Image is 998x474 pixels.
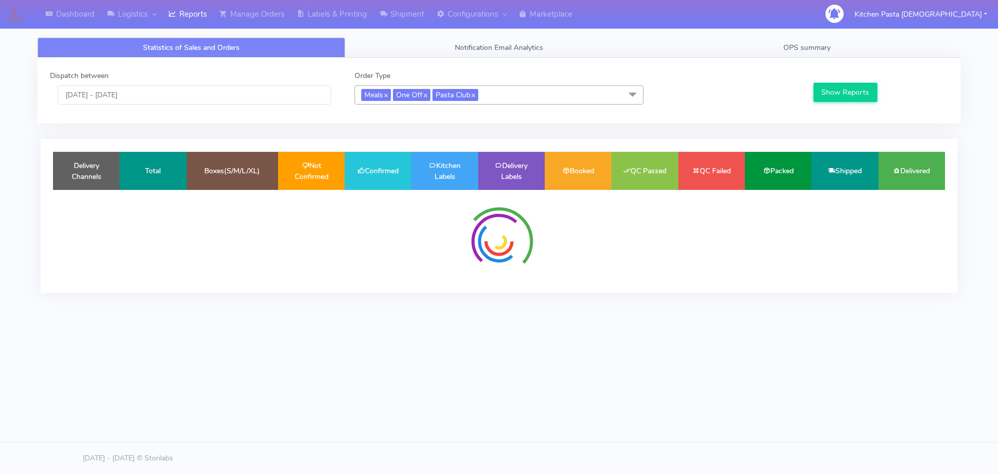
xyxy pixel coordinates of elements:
ul: Tabs [37,37,961,58]
td: Boxes(S/M/L/XL) [187,152,278,190]
span: Meals [361,89,391,101]
td: Total [120,152,186,190]
span: One Off [393,89,430,101]
label: Order Type [354,70,390,81]
td: Confirmed [345,152,411,190]
span: Pasta Club [432,89,478,101]
td: Booked [545,152,611,190]
td: Packed [745,152,811,190]
a: x [383,89,388,100]
span: Notification Email Analytics [455,43,543,53]
a: x [470,89,475,100]
td: QC Passed [611,152,678,190]
span: Statistics of Sales and Orders [143,43,240,53]
td: Not Confirmed [278,152,345,190]
td: Kitchen Labels [411,152,478,190]
td: QC Failed [678,152,745,190]
button: Kitchen Pasta [DEMOGRAPHIC_DATA] [847,4,995,25]
td: Shipped [811,152,878,190]
label: Dispatch between [50,70,109,81]
td: Delivery Labels [478,152,545,190]
td: Delivery Channels [53,152,120,190]
span: OPS summary [783,43,831,53]
a: x [423,89,427,100]
td: Delivered [878,152,945,190]
button: Show Reports [813,83,877,102]
input: Pick the Daterange [58,85,331,105]
img: spinner-radial.svg [460,202,538,280]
